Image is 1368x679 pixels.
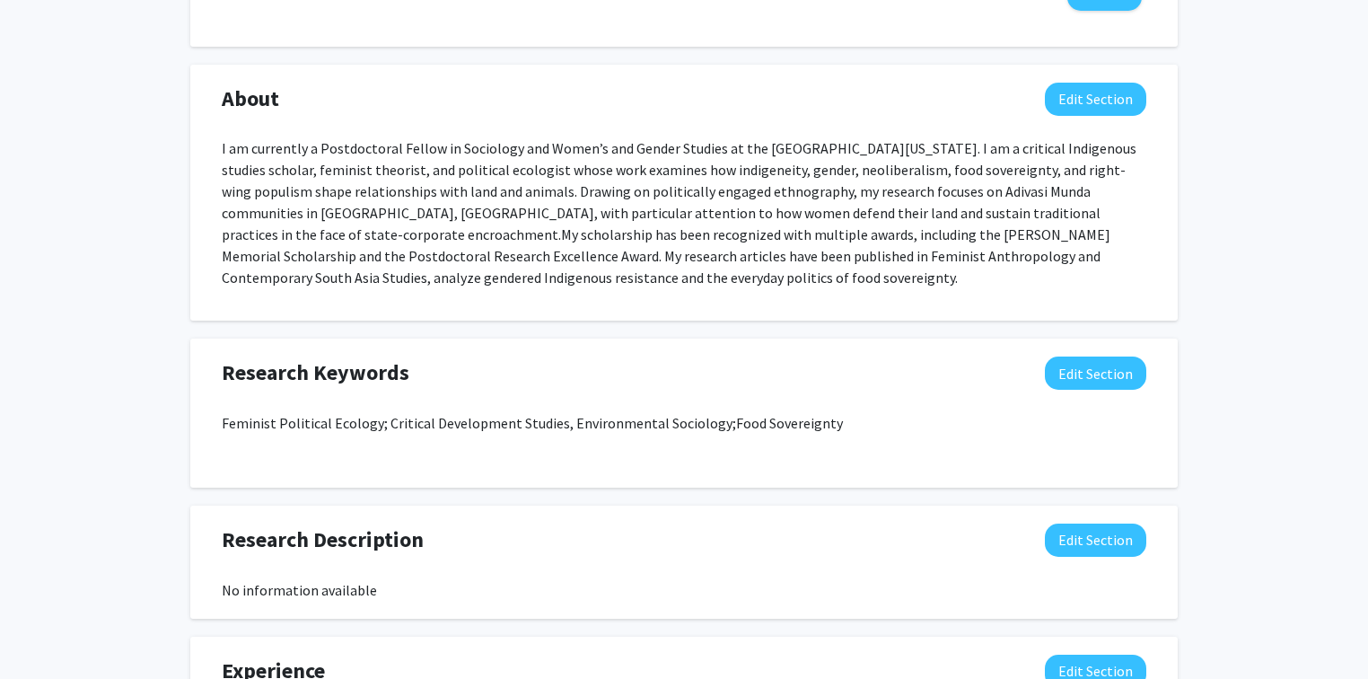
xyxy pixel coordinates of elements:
[222,414,736,432] span: Feminist Political Ecology; Critical Development Studies, Environmental Sociology;
[222,83,279,115] span: About
[13,598,76,666] iframe: Chat
[222,357,409,389] span: Research Keywords
[222,137,1146,288] p: I am currently a Postdoctoral Fellow in Sociology and Women’s and Gender Studies at the [GEOGRAPH...
[222,579,1146,601] div: No information available
[222,225,1110,287] span: My scholarship has been recognized with multiple awards, including the [PERSON_NAME] Memorial Sch...
[736,414,843,432] span: Food Sovereignty
[1045,83,1146,116] button: Edit About
[222,524,424,556] span: Research Description
[1045,524,1146,557] button: Edit Research Description
[1045,357,1146,390] button: Edit Research Keywords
